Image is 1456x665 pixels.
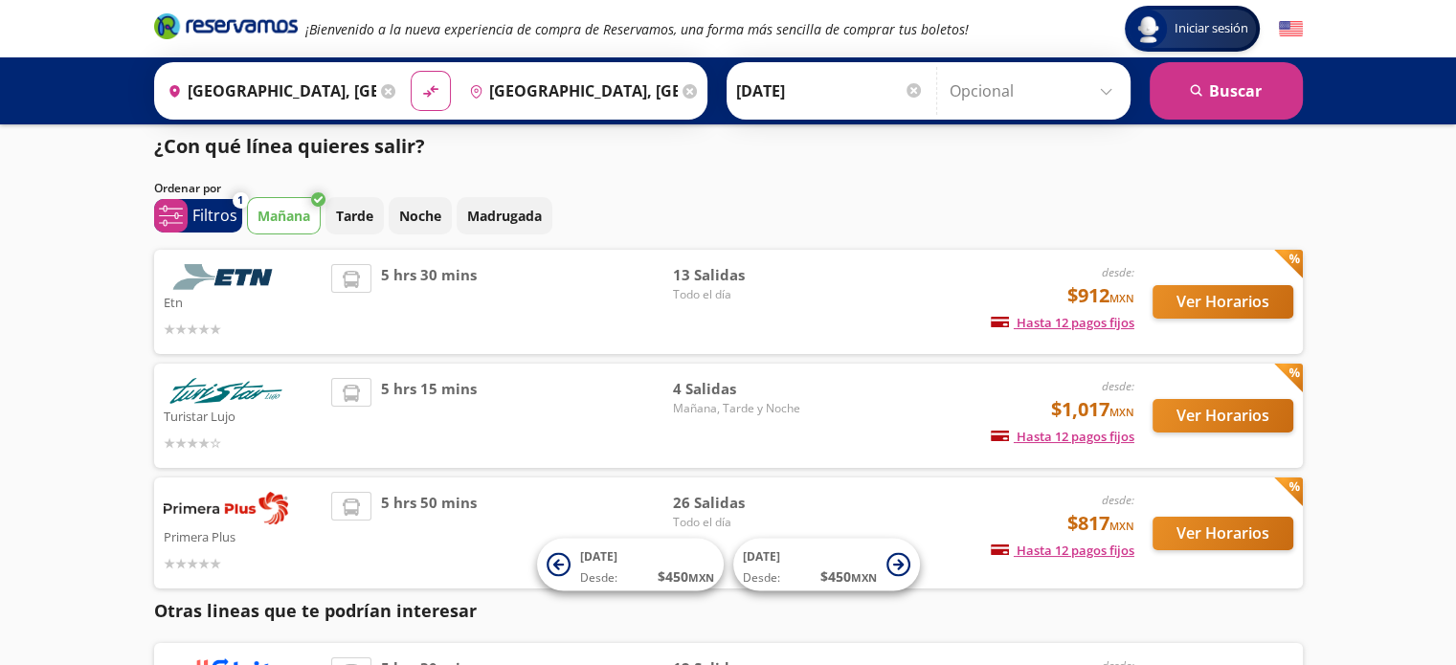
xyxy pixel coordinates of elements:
[743,548,780,565] span: [DATE]
[733,539,920,591] button: [DATE]Desde:$450MXN
[1109,519,1134,533] small: MXN
[1167,19,1256,38] span: Iniciar sesión
[164,264,288,290] img: Etn
[467,206,542,226] p: Madrugada
[381,492,477,574] span: 5 hrs 50 mins
[1153,285,1293,319] button: Ver Horarios
[851,570,877,585] small: MXN
[457,197,552,234] button: Madrugada
[381,264,477,340] span: 5 hrs 30 mins
[991,542,1134,559] span: Hasta 12 pagos fijos
[1279,17,1303,41] button: English
[164,378,288,404] img: Turistar Lujo
[658,566,714,587] span: $ 450
[991,314,1134,331] span: Hasta 12 pagos fijos
[381,378,477,454] span: 5 hrs 15 mins
[247,197,321,234] button: Mañana
[688,570,714,585] small: MXN
[1153,517,1293,550] button: Ver Horarios
[154,11,298,46] a: Brand Logo
[389,197,452,234] button: Noche
[336,206,373,226] p: Tarde
[258,206,310,226] p: Mañana
[325,197,384,234] button: Tarde
[950,67,1121,115] input: Opcional
[1102,378,1134,394] em: desde:
[399,206,441,226] p: Noche
[673,286,807,303] span: Todo el día
[743,569,780,587] span: Desde:
[673,264,807,286] span: 13 Salidas
[1150,62,1303,120] button: Buscar
[537,539,724,591] button: [DATE]Desde:$450MXN
[305,20,969,38] em: ¡Bienvenido a la nueva experiencia de compra de Reservamos, una forma más sencilla de comprar tus...
[820,566,877,587] span: $ 450
[160,67,376,115] input: Buscar Origen
[154,132,425,161] p: ¿Con qué línea quieres salir?
[164,492,288,524] img: Primera Plus
[1109,405,1134,419] small: MXN
[991,428,1134,445] span: Hasta 12 pagos fijos
[154,11,298,40] i: Brand Logo
[1109,291,1134,305] small: MXN
[1153,399,1293,432] button: Ver Horarios
[237,192,243,209] span: 1
[154,180,221,197] p: Ordenar por
[1051,395,1134,424] span: $1,017
[164,404,323,427] p: Turistar Lujo
[580,569,617,587] span: Desde:
[1102,492,1134,508] em: desde:
[673,400,807,417] span: Mañana, Tarde y Noche
[164,524,323,547] p: Primera Plus
[673,378,807,400] span: 4 Salidas
[736,67,924,115] input: Elegir Fecha
[673,492,807,514] span: 26 Salidas
[461,67,678,115] input: Buscar Destino
[154,598,1303,624] p: Otras lineas que te podrían interesar
[1067,509,1134,538] span: $817
[192,204,237,227] p: Filtros
[164,290,323,313] p: Etn
[580,548,617,565] span: [DATE]
[1102,264,1134,280] em: desde:
[1067,281,1134,310] span: $912
[673,514,807,531] span: Todo el día
[154,199,242,233] button: 1Filtros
